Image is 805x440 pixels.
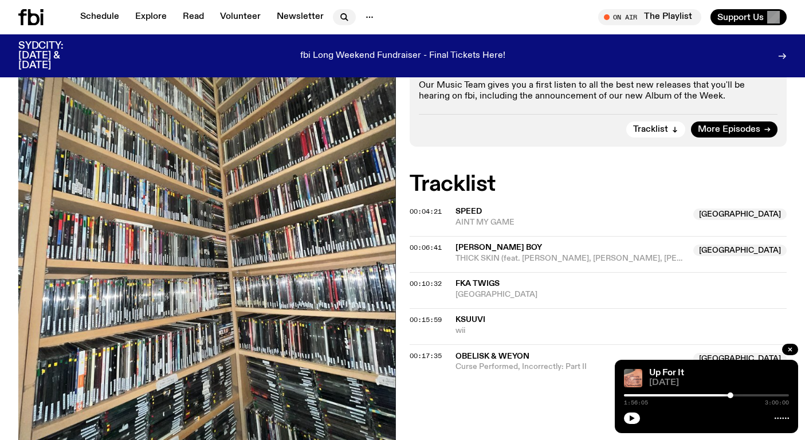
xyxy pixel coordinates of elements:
[455,280,500,288] span: FKA twigs
[693,209,787,220] span: [GEOGRAPHIC_DATA]
[410,207,442,216] span: 00:04:21
[455,253,687,264] span: THICK SKIN (feat. [PERSON_NAME], [PERSON_NAME], [PERSON_NAME]'[PERSON_NAME] & [PERSON_NAME])
[176,9,211,25] a: Read
[765,400,789,406] span: 3:00:00
[419,80,778,102] p: Our Music Team gives you a first listen to all the best new releases that you'll be hearing on fb...
[410,174,787,195] h2: Tracklist
[455,352,529,360] span: Obelisk & Weyon
[598,9,701,25] button: On AirThe Playlist
[410,351,442,360] span: 00:17:35
[300,51,505,61] p: fbi Long Weekend Fundraiser - Final Tickets Here!
[624,400,648,406] span: 1:56:05
[455,243,542,252] span: [PERSON_NAME] Boy
[270,9,331,25] a: Newsletter
[213,9,268,25] a: Volunteer
[717,12,764,22] span: Support Us
[455,316,485,324] span: ksuuvi
[455,207,482,215] span: SPEED
[693,245,787,256] span: [GEOGRAPHIC_DATA]
[710,9,787,25] button: Support Us
[455,289,787,300] span: [GEOGRAPHIC_DATA]
[698,125,760,134] span: More Episodes
[410,243,442,252] span: 00:06:41
[649,368,684,378] a: Up For It
[455,362,687,372] span: Curse Performed, Incorrectly: Part II
[455,325,787,336] span: wii
[128,9,174,25] a: Explore
[18,41,92,70] h3: SYDCITY: [DATE] & [DATE]
[693,353,787,364] span: [GEOGRAPHIC_DATA]
[633,125,668,134] span: Tracklist
[626,121,685,137] button: Tracklist
[649,379,789,387] span: [DATE]
[410,315,442,324] span: 00:15:59
[455,217,687,228] span: AINT MY GAME
[691,121,777,137] a: More Episodes
[73,9,126,25] a: Schedule
[410,279,442,288] span: 00:10:32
